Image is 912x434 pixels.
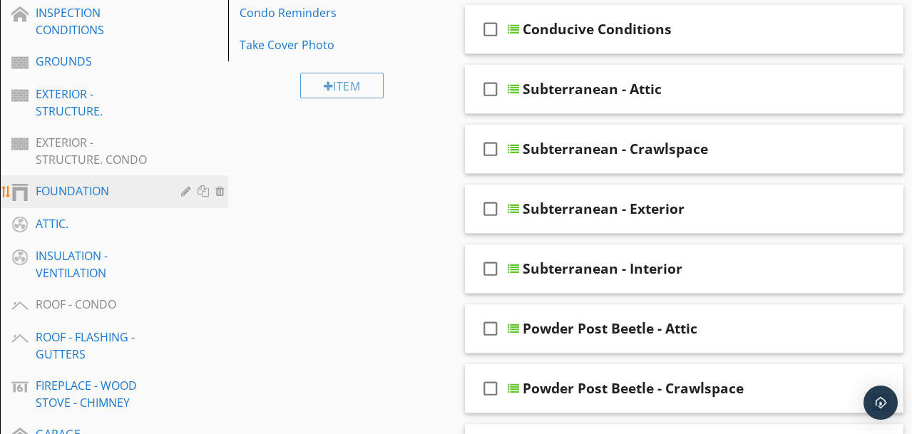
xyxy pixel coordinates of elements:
[523,320,697,337] div: Powder Post Beetle - Attic
[523,380,744,397] div: Powder Post Beetle - Crawlspace
[36,53,160,70] div: GROUNDS
[36,182,160,200] div: FOUNDATION
[864,386,898,420] div: Open Intercom Messenger
[240,36,396,53] div: Take Cover Photo
[36,215,160,232] div: ATTIC.
[479,192,502,226] i: check_box_outline_blank
[36,4,160,38] div: INSPECTION CONDITIONS
[479,252,502,286] i: check_box_outline_blank
[479,12,502,46] i: check_box_outline_blank
[300,73,384,98] div: Item
[479,311,502,346] i: check_box_outline_blank
[36,86,160,120] div: EXTERIOR - STRUCTURE.
[523,260,682,277] div: Subterranean - Interior
[479,371,502,405] i: check_box_outline_blank
[36,296,160,313] div: ROOF - CONDO
[36,329,160,363] div: ROOF - FLASHING - GUTTERS
[36,134,160,168] div: EXTERIOR - STRUCTURE. CONDO
[36,377,160,411] div: FIREPLACE - WOOD STOVE - CHIMNEY
[240,4,396,21] div: Condo Reminders
[36,247,160,281] div: INSULATION - VENTILATION
[479,132,502,166] i: check_box_outline_blank
[523,200,685,217] div: Subterranean - Exterior
[479,72,502,106] i: check_box_outline_blank
[523,21,672,38] div: Conducive Conditions
[523,81,662,98] div: Subterranean - Attic
[523,140,708,157] div: Subterranean - Crawlspace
